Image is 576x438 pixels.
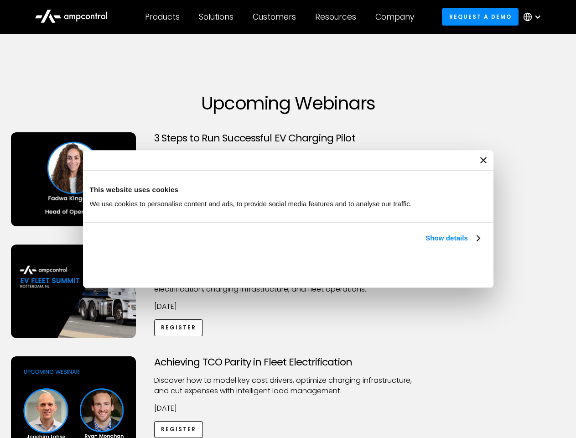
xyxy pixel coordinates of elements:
[199,12,234,22] div: Solutions
[90,184,487,195] div: This website uses cookies
[253,12,296,22] div: Customers
[154,319,203,336] a: Register
[442,8,519,25] a: Request a demo
[154,132,422,144] h3: 3 Steps to Run Successful EV Charging Pilot
[315,12,356,22] div: Resources
[426,233,479,244] a: Show details
[90,200,412,208] span: We use cookies to personalise content and ads, to provide social media features and to analyse ou...
[375,12,414,22] div: Company
[154,302,422,312] p: [DATE]
[154,375,422,396] p: Discover how to model key cost drivers, optimize charging infrastructure, and cut expenses with i...
[480,157,487,163] button: Close banner
[11,92,566,114] h1: Upcoming Webinars
[154,421,203,438] a: Register
[145,12,180,22] div: Products
[352,254,483,281] button: Okay
[154,356,422,368] h3: Achieving TCO Parity in Fleet Electrification
[154,403,422,413] p: [DATE]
